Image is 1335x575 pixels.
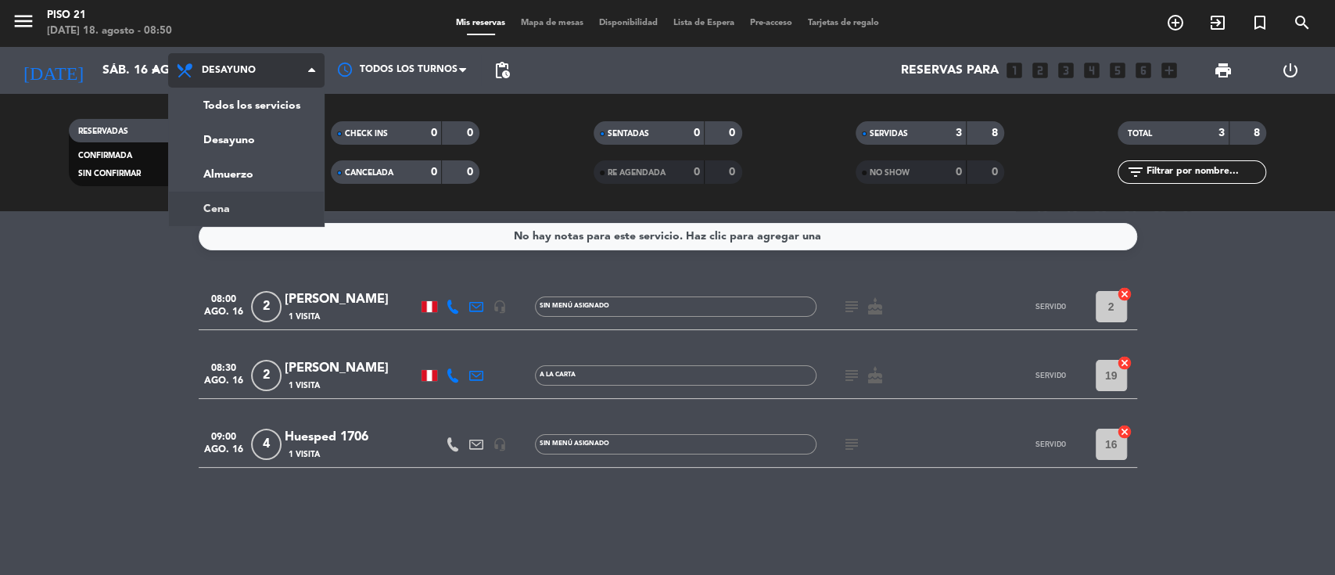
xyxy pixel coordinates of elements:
span: pending_actions [493,61,511,80]
i: looks_4 [1082,60,1102,81]
span: Tarjetas de regalo [800,19,887,27]
i: [DATE] [12,53,95,88]
a: Desayuno [169,123,324,157]
strong: 8 [1254,128,1263,138]
div: [PERSON_NAME] [285,358,418,379]
span: 08:00 [204,289,243,307]
strong: 3 [1218,128,1225,138]
i: exit_to_app [1208,13,1227,32]
span: Pre-acceso [742,19,800,27]
span: 09:00 [204,426,243,444]
strong: 0 [694,128,700,138]
i: looks_5 [1107,60,1128,81]
span: print [1214,61,1233,80]
div: No hay notas para este servicio. Haz clic para agregar una [514,228,821,246]
span: Sin menú asignado [540,440,609,447]
i: looks_two [1030,60,1050,81]
i: cancel [1117,286,1132,302]
span: 1 Visita [289,379,320,392]
a: Todos los servicios [169,88,324,123]
i: cancel [1117,424,1132,440]
button: menu [12,9,35,38]
button: SERVIDO [1012,429,1090,460]
span: ago. 16 [204,376,243,394]
div: [PERSON_NAME] [285,289,418,310]
i: subject [842,297,861,316]
i: add_box [1159,60,1179,81]
span: RESERVADAS [78,128,128,135]
span: Desayuno [202,65,256,76]
strong: 0 [694,167,700,178]
span: A la Carta [540,372,576,378]
button: SERVIDO [1012,360,1090,391]
span: CANCELADA [345,169,393,177]
i: cake [866,297,885,316]
i: add_circle_outline [1166,13,1185,32]
i: menu [12,9,35,33]
span: 2 [251,360,282,391]
span: 1 Visita [289,448,320,461]
a: Almuerzo [169,157,324,192]
span: Sin menú asignado [540,303,609,309]
i: looks_6 [1133,60,1154,81]
strong: 0 [956,167,962,178]
span: SIN CONFIRMAR [78,170,141,178]
strong: 8 [991,128,1000,138]
span: SERVIDO [1035,302,1066,311]
strong: 0 [467,128,476,138]
span: Mapa de mesas [513,19,591,27]
i: looks_one [1004,60,1025,81]
i: search [1293,13,1312,32]
a: Cena [169,192,324,226]
i: headset_mic [493,437,507,451]
strong: 0 [729,167,738,178]
span: SERVIDO [1035,440,1066,448]
span: 1 Visita [289,311,320,323]
i: arrow_drop_down [145,61,164,80]
span: Mis reservas [448,19,513,27]
div: [DATE] 18. agosto - 08:50 [47,23,172,39]
strong: 0 [467,167,476,178]
strong: 0 [431,128,437,138]
strong: 3 [956,128,962,138]
span: CONFIRMADA [78,152,132,160]
span: Reservas para [901,63,999,78]
span: 2 [251,291,282,322]
span: Disponibilidad [591,19,666,27]
button: SERVIDO [1012,291,1090,322]
div: Huesped 1706 [285,427,418,447]
div: LOG OUT [1257,47,1323,94]
span: 08:30 [204,358,243,376]
span: SERVIDO [1035,371,1066,379]
span: CHECK INS [345,130,388,138]
div: Piso 21 [47,8,172,23]
span: ago. 16 [204,444,243,462]
span: RE AGENDADA [608,169,666,177]
i: cancel [1117,355,1132,371]
span: SERVIDAS [870,130,908,138]
strong: 0 [729,128,738,138]
strong: 0 [431,167,437,178]
strong: 0 [991,167,1000,178]
span: TOTAL [1127,130,1151,138]
span: Lista de Espera [666,19,742,27]
i: looks_3 [1056,60,1076,81]
i: headset_mic [493,300,507,314]
span: 4 [251,429,282,460]
span: ago. 16 [204,307,243,325]
i: power_settings_new [1280,61,1299,80]
i: cake [866,366,885,385]
i: subject [842,366,861,385]
input: Filtrar por nombre... [1144,164,1265,181]
i: subject [842,435,861,454]
span: NO SHOW [870,169,910,177]
i: filter_list [1125,163,1144,181]
i: turned_in_not [1251,13,1269,32]
span: SENTADAS [608,130,649,138]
